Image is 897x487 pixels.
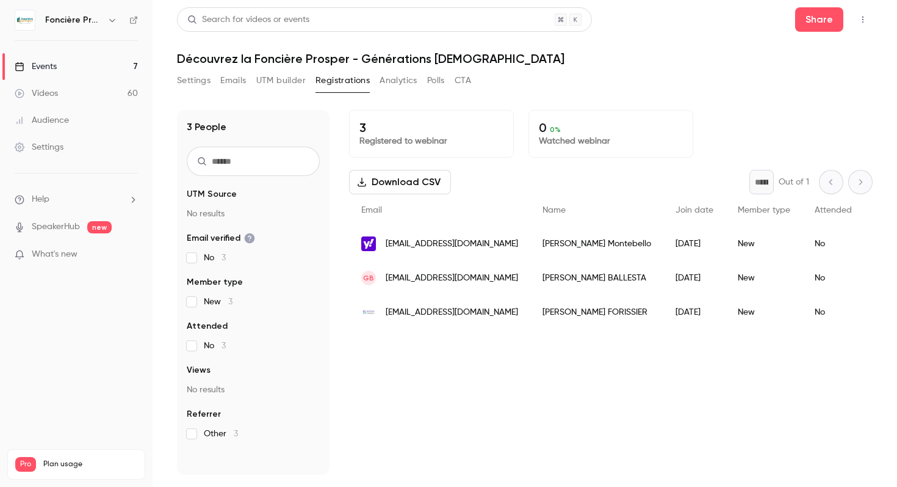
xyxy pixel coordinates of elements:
[123,249,138,260] iframe: Noticeable Trigger
[45,14,103,26] h6: Foncière Prosper
[359,120,503,135] p: 3
[795,7,843,32] button: Share
[187,13,309,26] div: Search for videos or events
[15,60,57,73] div: Events
[187,188,320,440] section: facet-groups
[32,193,49,206] span: Help
[675,206,713,214] span: Join date
[204,340,226,352] span: No
[187,188,237,200] span: UTM Source
[177,51,873,66] h1: Découvrez la Foncière Prosper - Générations [DEMOGRAPHIC_DATA]
[542,206,566,214] span: Name
[361,305,376,320] img: socoa-conseil.fr
[530,261,663,295] div: [PERSON_NAME] BALLESTA
[32,248,77,261] span: What's new
[187,120,226,134] h1: 3 People
[779,176,809,188] p: Out of 1
[361,236,376,251] img: yahoo.fr
[32,221,80,233] a: SpeakerHub
[15,141,63,153] div: Settings
[177,71,211,90] button: Settings
[15,10,35,30] img: Foncière Prosper
[802,261,864,295] div: No
[802,227,864,261] div: No
[256,71,306,90] button: UTM builder
[204,296,232,308] span: New
[234,430,238,438] span: 3
[386,306,518,319] span: [EMAIL_ADDRESS][DOMAIN_NAME]
[359,135,503,147] p: Registered to webinar
[539,120,683,135] p: 0
[726,295,802,329] div: New
[15,457,36,472] span: Pro
[43,460,137,469] span: Plan usage
[349,170,451,194] button: Download CSV
[380,71,417,90] button: Analytics
[361,206,382,214] span: Email
[187,208,320,220] p: No results
[204,428,238,440] span: Other
[15,193,138,206] li: help-dropdown-opener
[802,295,864,329] div: No
[222,342,226,350] span: 3
[222,254,226,262] span: 3
[187,384,320,396] p: No results
[15,114,69,126] div: Audience
[455,71,471,90] button: CTA
[663,261,726,295] div: [DATE]
[427,71,445,90] button: Polls
[15,87,58,100] div: Videos
[663,295,726,329] div: [DATE]
[530,227,663,261] div: [PERSON_NAME] Montebello
[550,125,561,134] span: 0 %
[539,135,683,147] p: Watched webinar
[204,252,226,264] span: No
[386,272,518,285] span: [EMAIL_ADDRESS][DOMAIN_NAME]
[815,206,852,214] span: Attended
[187,320,228,332] span: Attended
[228,298,232,306] span: 3
[726,261,802,295] div: New
[530,295,663,329] div: [PERSON_NAME] FORISSIER
[187,232,255,244] span: Email verified
[363,273,374,284] span: GB
[187,364,211,376] span: Views
[187,408,221,420] span: Referrer
[220,71,246,90] button: Emails
[187,276,243,288] span: Member type
[315,71,370,90] button: Registrations
[726,227,802,261] div: New
[87,221,112,233] span: new
[386,238,518,251] span: [EMAIL_ADDRESS][DOMAIN_NAME]
[663,227,726,261] div: [DATE]
[738,206,790,214] span: Member type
